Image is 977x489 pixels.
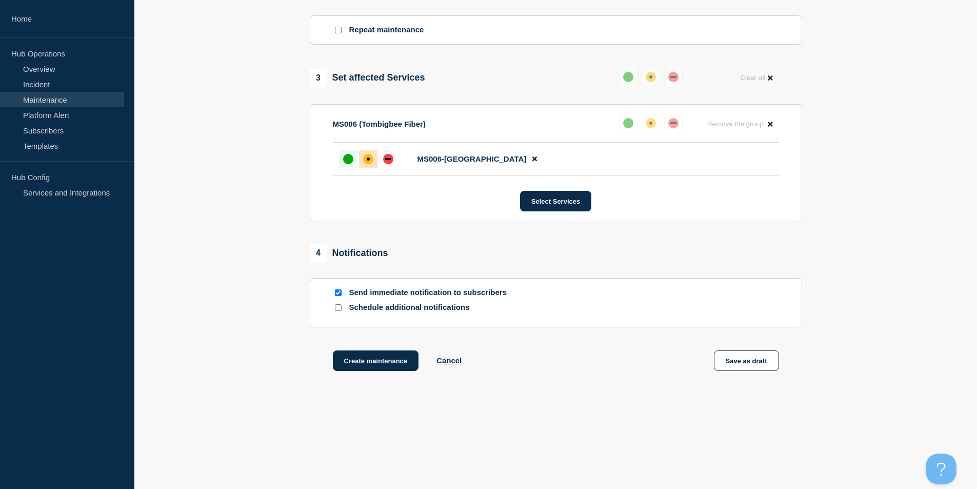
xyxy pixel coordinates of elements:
[310,69,327,87] span: 3
[707,120,764,128] span: Remove the group
[714,350,779,371] button: Save as draft
[642,68,660,86] button: affected
[623,118,633,128] div: up
[310,69,425,87] div: Set affected Services
[668,118,679,128] div: down
[646,118,656,128] div: affected
[383,154,393,164] div: down
[333,120,426,128] p: MS006 (Tombigbee Fiber)
[623,72,633,82] div: up
[349,25,424,35] p: Repeat maintenance
[734,68,779,88] button: Clear all
[335,304,342,311] input: Schedule additional notifications
[619,68,637,86] button: up
[335,27,342,33] input: Repeat maintenance
[664,68,683,86] button: down
[335,289,342,296] input: Send immediate notification to subscribers
[349,288,513,298] p: Send immediate notification to subscribers
[664,114,683,132] button: down
[926,454,956,484] iframe: Help Scout Beacon - Open
[333,350,419,371] button: Create maintenance
[436,356,462,365] button: Cancel
[310,244,388,262] div: Notifications
[619,114,637,132] button: up
[343,154,353,164] div: up
[349,303,513,312] p: Schedule additional notifications
[646,72,656,82] div: affected
[363,154,373,164] div: affected
[417,154,527,163] span: MS006-[GEOGRAPHIC_DATA]
[642,114,660,132] button: affected
[701,114,779,134] button: Remove the group
[668,72,679,82] div: down
[520,191,591,211] button: Select Services
[310,244,327,262] span: 4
